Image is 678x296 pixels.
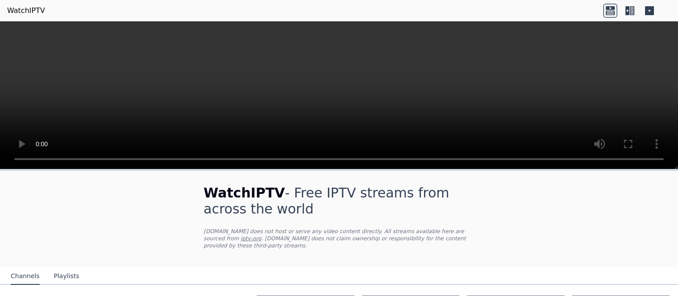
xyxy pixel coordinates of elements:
[204,185,285,201] span: WatchIPTV
[7,5,45,16] a: WatchIPTV
[241,235,261,242] a: iptv-org
[204,185,474,217] h1: - Free IPTV streams from across the world
[204,228,474,249] p: [DOMAIN_NAME] does not host or serve any video content directly. All streams available here are s...
[54,268,79,285] button: Playlists
[11,268,40,285] button: Channels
